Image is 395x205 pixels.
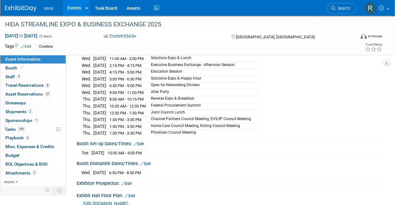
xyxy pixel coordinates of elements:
[5,162,47,167] span: ROI, Objectives & ROO
[91,150,104,156] td: [DATE]
[5,100,26,105] span: Giveaways
[101,33,139,40] button: Committed
[109,70,141,75] span: 4:15 PM - 5:00 PM
[3,19,350,30] div: HIDA STREAMLINE EXPO & BUSINESS EXCHANGE 2025
[109,117,141,122] span: 1:30 PM - 3:30 PM
[5,109,33,114] span: Shipments
[5,91,51,97] span: Asset Reservations
[107,151,142,155] span: 10:00 AM - 4:00 PM
[109,77,141,81] span: 5:00 PM - 6:30 PM
[77,179,382,187] div: Exhibitor Prospectus:
[81,69,93,76] td: Wed.
[39,34,52,38] span: (3 days)
[0,108,66,116] a: Shipments2
[109,131,141,136] span: 1:30 PM - 3:30 PM
[0,134,66,142] a: Playbook5
[93,169,106,176] td: [DATE]
[20,66,23,69] i: Booth reservation complete
[365,43,382,46] div: Event Rating
[0,160,66,169] a: ROI, Objectives & ROO
[5,33,38,39] span: [DATE] [DATE]
[93,75,106,82] td: [DATE]
[147,96,260,103] td: Reverse Expo & Breakfast
[336,6,350,11] span: Search
[44,6,53,11] span: seca
[236,35,315,39] span: [GEOGRAPHIC_DATA], [GEOGRAPHIC_DATA]
[5,83,50,88] span: Travel Reservations
[81,169,93,176] td: Wed.
[147,123,260,130] td: Home Care Council Meeting, Kitting Council Meeting
[147,109,260,116] td: Joint Council Lunch
[81,116,93,123] td: Thu.
[4,179,14,184] span: more
[147,69,260,76] td: Education Session
[147,89,260,96] td: After Party
[5,135,30,140] span: Playbook
[109,97,144,102] span: 8:00 AM - 10:15 PM
[360,34,367,39] img: Format-Inperson.png
[93,130,106,136] td: [DATE]
[93,96,106,103] td: [DATE]
[121,181,132,186] a: Edit
[5,170,37,175] span: Attachments
[147,75,260,82] td: Solutions Expo & Happy Hour
[0,99,66,107] a: Giveaways
[44,92,51,97] span: 27
[81,109,93,116] td: Thu.
[5,118,39,123] span: Sponsorships
[42,186,53,194] td: Personalize Event Tab Strip
[109,124,141,129] span: 1:30 PM - 3:30 PM
[147,103,260,110] td: Federal Procurement Summit
[368,34,382,39] div: In-Person
[109,56,144,61] span: 11:45 AM - 2:00 PM
[0,142,66,151] a: Misc. Expenses & Credits
[93,55,106,62] td: [DATE]
[147,62,260,69] td: Executive Business Exchange - Afternoon Session
[0,73,66,81] a: Staff4
[77,191,382,199] div: Exhibit Hall Floor Plan:
[5,127,26,132] span: Tasks
[364,2,376,14] img: Rachel Jordan
[93,116,106,123] td: [DATE]
[93,103,106,110] td: [DATE]
[0,178,66,186] a: more
[93,109,106,116] td: [DATE]
[81,82,93,89] td: Wed.
[0,90,66,98] a: Asset Reservations27
[327,33,382,42] div: Event Format
[32,170,37,175] span: 2
[77,159,382,167] div: Booth Dismantle Dates/Times:
[81,96,93,103] td: Thu.
[93,82,106,89] td: [DATE]
[327,3,356,14] a: Search
[125,194,135,198] a: Edit
[25,136,30,140] span: 5
[5,43,31,50] td: Tags
[5,57,41,62] span: Event Information
[0,64,66,72] a: Booth
[37,43,55,50] div: Coreline
[147,55,260,62] td: Solutions Expo & Lunch
[17,127,26,131] span: 10%
[81,62,93,69] td: Wed.
[5,5,36,12] img: ExhibitDay
[0,81,66,90] a: Travel Reservations8
[81,55,93,62] td: Wed.
[5,144,54,149] span: Misc. Expenses & Credits
[147,82,260,89] td: Open for Networking Dinners
[147,130,260,136] td: Physician Council Meeting
[109,63,141,68] span: 2:15 PM - 4:15 PM
[109,83,141,88] span: 6:30 PM - 9:00 PM
[34,118,39,123] span: 1
[16,74,21,79] span: 4
[0,55,66,64] a: Event Information
[28,109,33,114] span: 2
[81,89,93,96] td: Wed.
[109,104,146,108] span: 10:30 AM - 12:30 PM
[81,75,93,82] td: Wed.
[134,142,144,146] a: Edit
[0,125,66,134] a: Tasks10%
[5,74,21,79] span: Staff
[109,90,144,95] span: 9:00 PM - 11:00 PM
[81,150,91,156] td: Tue.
